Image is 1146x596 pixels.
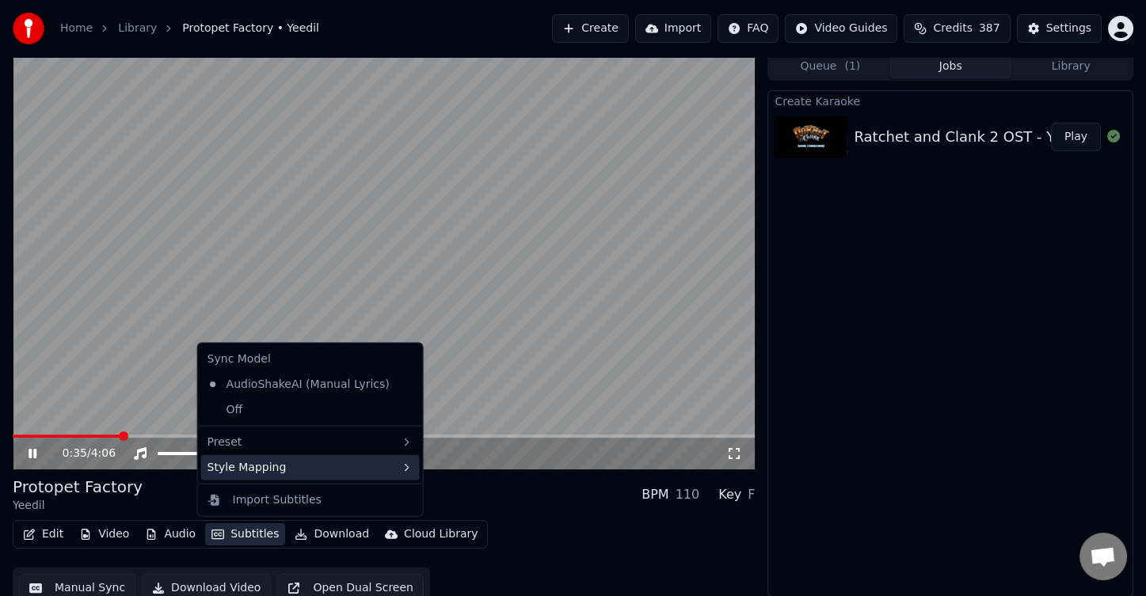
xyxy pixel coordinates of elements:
span: Protopet Factory • Yeedil [182,21,319,36]
div: BPM [642,485,668,504]
button: Video Guides [785,14,897,43]
button: Settings [1017,14,1102,43]
div: Create Karaoke [768,91,1133,110]
div: F [748,485,755,504]
div: Import Subtitles [233,492,322,507]
a: Open chat [1079,533,1127,580]
a: Library [118,21,157,36]
div: Cloud Library [404,526,478,542]
div: Off [201,397,420,423]
div: / [63,446,101,461]
button: Credits387 [904,14,1010,43]
div: Settings [1046,21,1091,36]
button: Subtitles [205,523,285,545]
button: Library [1011,55,1131,78]
div: Key [718,485,741,504]
button: FAQ [718,14,779,43]
button: Create [552,14,629,43]
div: Sync Model [201,347,420,372]
span: Credits [933,21,972,36]
div: Yeedil [13,498,143,514]
div: Style Mapping [201,455,420,480]
img: youka [13,13,44,44]
a: Home [60,21,93,36]
span: 4:06 [91,446,116,461]
button: Video [73,523,135,545]
div: AudioShakeAI (Manual Lyrics) [201,372,396,397]
button: Download [288,523,375,545]
span: 0:35 [63,446,87,461]
span: ( 1 ) [844,59,860,74]
button: Audio [139,523,202,545]
div: Protopet Factory [13,476,143,498]
button: Edit [17,523,70,545]
div: Preset [201,430,420,455]
button: Import [635,14,711,43]
div: 110 [676,485,700,504]
span: 387 [979,21,1000,36]
nav: breadcrumb [60,21,319,36]
button: Play [1051,123,1101,151]
button: Queue [770,55,890,78]
button: Jobs [890,55,1011,78]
